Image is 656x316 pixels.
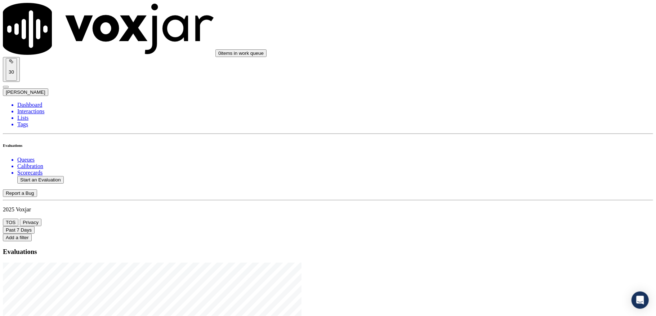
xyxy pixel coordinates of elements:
a: Queues [17,157,653,163]
div: Open Intercom Messenger [632,291,649,309]
a: Calibration [17,163,653,170]
p: 2025 Voxjar [3,206,653,213]
h6: Evaluations [3,143,653,148]
button: Add a filter [3,234,32,241]
a: Scorecards [17,170,653,176]
button: Past 7 Days [3,226,35,234]
button: 30 [6,58,17,81]
a: Dashboard [17,102,653,108]
button: Report a Bug [3,189,37,197]
button: [PERSON_NAME] [3,88,48,96]
button: TOS [3,219,18,226]
button: Start an Evaluation [17,176,64,184]
button: 0items in work queue [215,49,267,57]
span: [PERSON_NAME] [6,89,45,95]
button: 30 [3,57,20,82]
a: Interactions [17,108,653,115]
p: 30 [9,69,14,75]
a: Lists [17,115,653,121]
a: Tags [17,121,653,128]
button: Privacy [20,219,41,226]
h3: Evaluations [3,248,653,256]
img: voxjar logo [3,3,214,55]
